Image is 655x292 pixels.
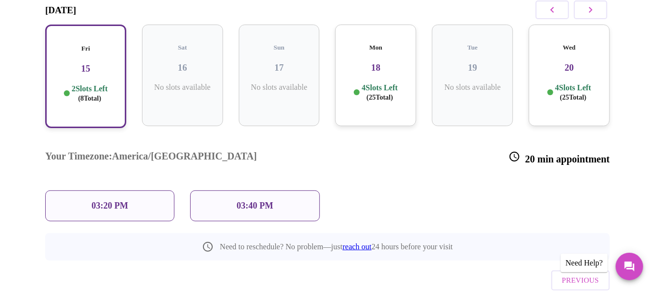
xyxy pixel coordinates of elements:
p: 4 Slots Left [555,83,591,102]
p: Need to reschedule? No problem—just 24 hours before your visit [220,242,453,251]
h3: Your Timezone: America/[GEOGRAPHIC_DATA] [45,151,257,165]
button: Messages [616,253,643,280]
h5: Fri [54,45,117,53]
p: 03:20 PM [91,201,128,211]
span: ( 8 Total) [78,95,101,102]
h5: Wed [537,44,602,52]
button: Previous [551,270,610,290]
span: ( 25 Total) [560,94,587,101]
h3: 15 [54,63,117,74]
span: Previous [562,274,599,287]
p: 2 Slots Left [72,84,108,103]
p: No slots available [440,83,505,92]
p: No slots available [150,83,215,92]
h3: 19 [440,62,505,73]
h3: 17 [247,62,312,73]
h3: 16 [150,62,215,73]
p: 4 Slots Left [362,83,398,102]
h5: Tue [440,44,505,52]
h5: Sat [150,44,215,52]
span: ( 25 Total) [367,94,393,101]
div: Need Help? [561,254,608,272]
h3: [DATE] [45,5,76,16]
a: reach out [342,242,371,251]
h5: Mon [343,44,408,52]
p: 03:40 PM [237,201,273,211]
p: No slots available [247,83,312,92]
h3: 20 min appointment [509,151,610,165]
h3: 20 [537,62,602,73]
h5: Sun [247,44,312,52]
h3: 18 [343,62,408,73]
